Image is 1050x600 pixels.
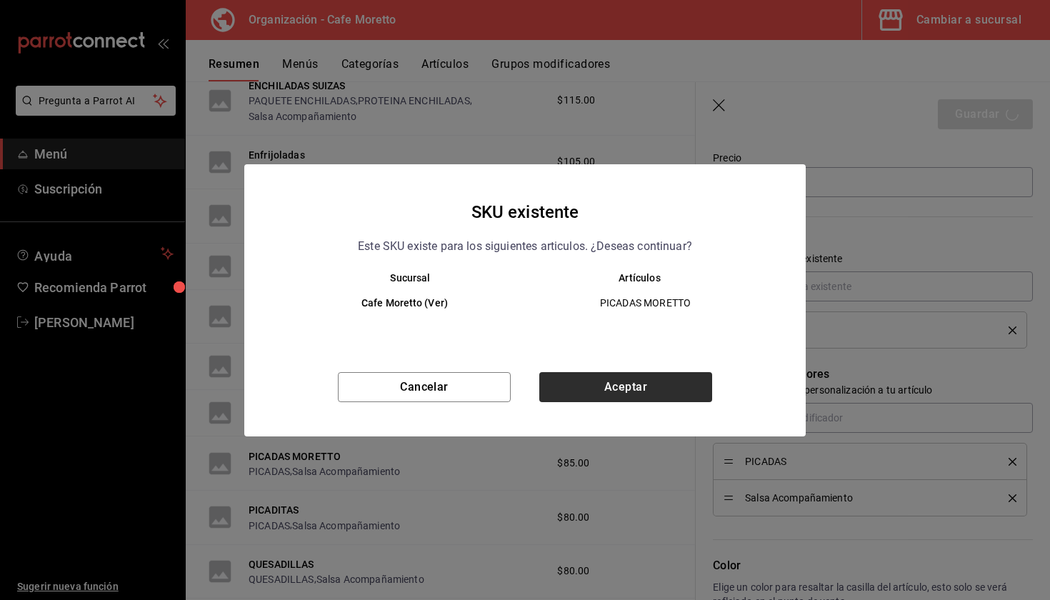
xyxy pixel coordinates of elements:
[338,372,511,402] button: Cancelar
[525,272,777,284] th: Artículos
[296,296,514,311] h6: Cafe Moretto (Ver)
[539,372,712,402] button: Aceptar
[273,272,525,284] th: Sucursal
[471,199,579,226] h4: SKU existente
[358,237,692,256] p: Este SKU existe para los siguientes articulos. ¿Deseas continuar?
[537,296,754,310] span: PICADAS MORETTO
